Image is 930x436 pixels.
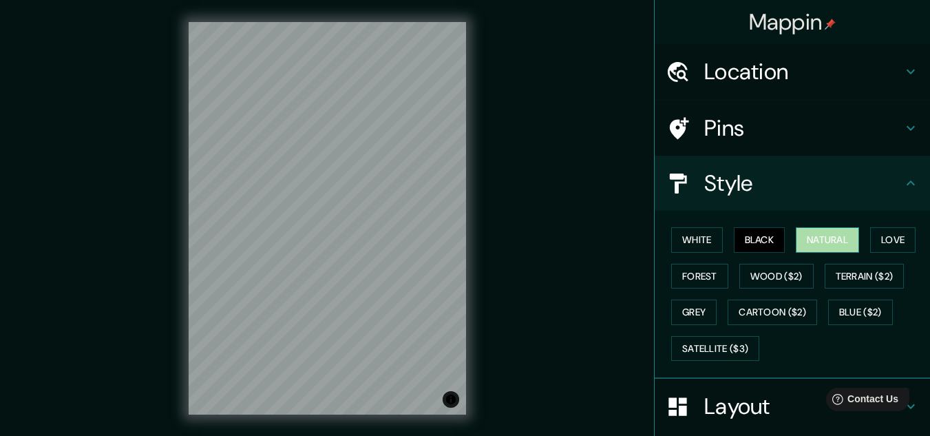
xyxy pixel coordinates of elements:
div: Style [655,156,930,211]
h4: Layout [704,393,902,420]
button: Grey [671,300,717,325]
button: Forest [671,264,728,289]
iframe: Help widget launcher [807,382,915,421]
img: pin-icon.png [825,19,836,30]
button: Blue ($2) [828,300,893,325]
canvas: Map [189,22,466,415]
button: Toggle attribution [443,391,459,408]
button: Satellite ($3) [671,336,759,362]
button: Wood ($2) [739,264,814,289]
h4: Location [704,58,902,85]
h4: Style [704,169,902,197]
button: Black [734,227,785,253]
button: Cartoon ($2) [728,300,817,325]
h4: Pins [704,114,902,142]
button: Terrain ($2) [825,264,905,289]
h4: Mappin [749,8,836,36]
div: Location [655,44,930,99]
button: Natural [796,227,859,253]
div: Pins [655,101,930,156]
button: White [671,227,723,253]
div: Layout [655,379,930,434]
button: Love [870,227,916,253]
